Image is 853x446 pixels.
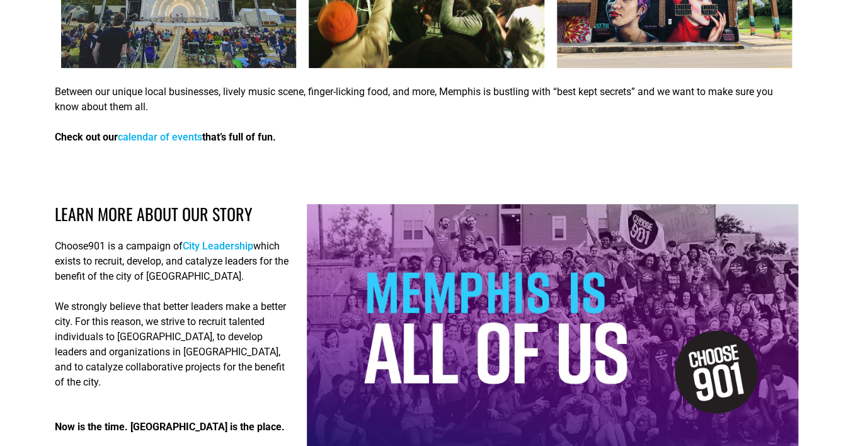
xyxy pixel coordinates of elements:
[55,131,276,143] strong: Check out our that’s full of fun.
[183,240,253,252] a: City Leadership
[55,239,294,284] p: Choose901 is a campaign of which exists to recruit, develop, and catalyze leaders for the benefit...
[55,84,798,115] p: Between our unique local businesses, lively music scene, finger-licking food, and more, Memphis i...
[118,131,202,143] a: calendar of events
[55,204,294,224] h3: LEARN MORE ABOUT OUr STORY
[55,299,294,390] p: We strongly believe that better leaders make a better city. For this reason, we strive to recruit...
[55,421,285,433] b: Now is the time. [GEOGRAPHIC_DATA] is the place.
